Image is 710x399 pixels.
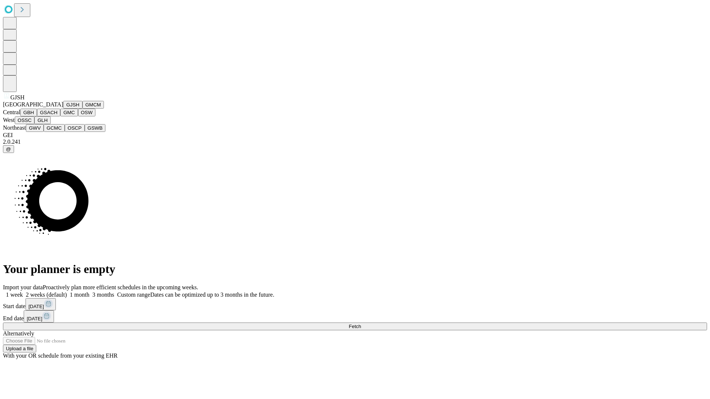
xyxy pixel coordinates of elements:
[3,117,15,123] span: West
[63,101,82,109] button: GJSH
[82,101,104,109] button: GMCM
[26,291,67,298] span: 2 weeks (default)
[26,298,56,310] button: [DATE]
[24,310,54,323] button: [DATE]
[3,352,118,359] span: With your OR schedule from your existing EHR
[3,132,707,139] div: GEI
[15,116,35,124] button: OSSC
[26,124,44,132] button: GWV
[34,116,50,124] button: GLH
[60,109,78,116] button: GMC
[349,324,361,329] span: Fetch
[44,124,65,132] button: GCMC
[3,125,26,131] span: Northeast
[28,304,44,309] span: [DATE]
[3,139,707,145] div: 2.0.241
[20,109,37,116] button: GBH
[3,298,707,310] div: Start date
[37,109,60,116] button: GSACH
[3,109,20,115] span: Central
[3,145,14,153] button: @
[3,101,63,108] span: [GEOGRAPHIC_DATA]
[70,291,89,298] span: 1 month
[3,284,43,290] span: Import your data
[3,310,707,323] div: End date
[3,330,34,337] span: Alternatively
[3,323,707,330] button: Fetch
[10,94,24,100] span: GJSH
[92,291,114,298] span: 3 months
[117,291,150,298] span: Custom range
[6,146,11,152] span: @
[27,316,42,321] span: [DATE]
[3,262,707,276] h1: Your planner is empty
[6,291,23,298] span: 1 week
[43,284,198,290] span: Proactively plan more efficient schedules in the upcoming weeks.
[78,109,96,116] button: OSW
[65,124,85,132] button: OSCP
[85,124,106,132] button: GSWB
[3,345,36,352] button: Upload a file
[150,291,274,298] span: Dates can be optimized up to 3 months in the future.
